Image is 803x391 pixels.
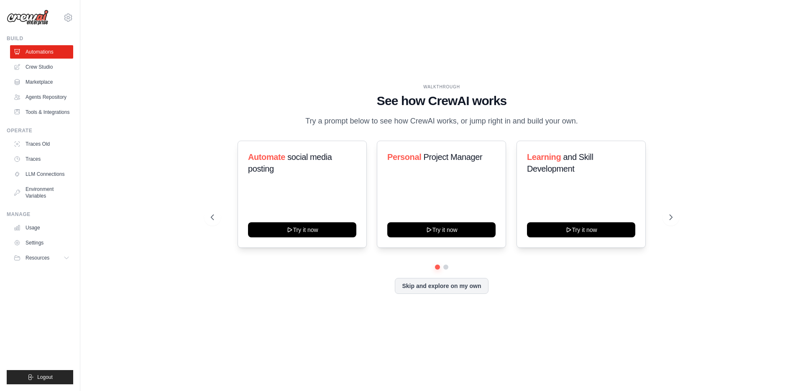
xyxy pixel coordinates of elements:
span: Automate [248,152,285,162]
a: Traces Old [10,137,73,151]
a: Marketplace [10,75,73,89]
div: WALKTHROUGH [211,84,673,90]
a: Tools & Integrations [10,105,73,119]
a: Usage [10,221,73,234]
button: Resources [10,251,73,265]
a: Agents Repository [10,90,73,104]
a: Automations [10,45,73,59]
span: Logout [37,374,53,381]
button: Try it now [387,222,496,237]
a: Traces [10,152,73,166]
a: Environment Variables [10,183,73,203]
span: Personal [387,152,421,162]
button: Logout [7,370,73,384]
button: Try it now [248,222,356,237]
span: and Skill Development [527,152,593,173]
span: Project Manager [424,152,483,162]
img: Logo [7,10,49,26]
div: Manage [7,211,73,218]
button: Skip and explore on my own [395,278,488,294]
a: Crew Studio [10,60,73,74]
span: Learning [527,152,561,162]
a: Settings [10,236,73,250]
span: social media posting [248,152,332,173]
p: Try a prompt below to see how CrewAI works, or jump right in and build your own. [301,115,582,127]
button: Try it now [527,222,635,237]
a: LLM Connections [10,167,73,181]
div: Build [7,35,73,42]
h1: See how CrewAI works [211,93,673,108]
span: Resources [26,255,49,261]
div: Operate [7,127,73,134]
